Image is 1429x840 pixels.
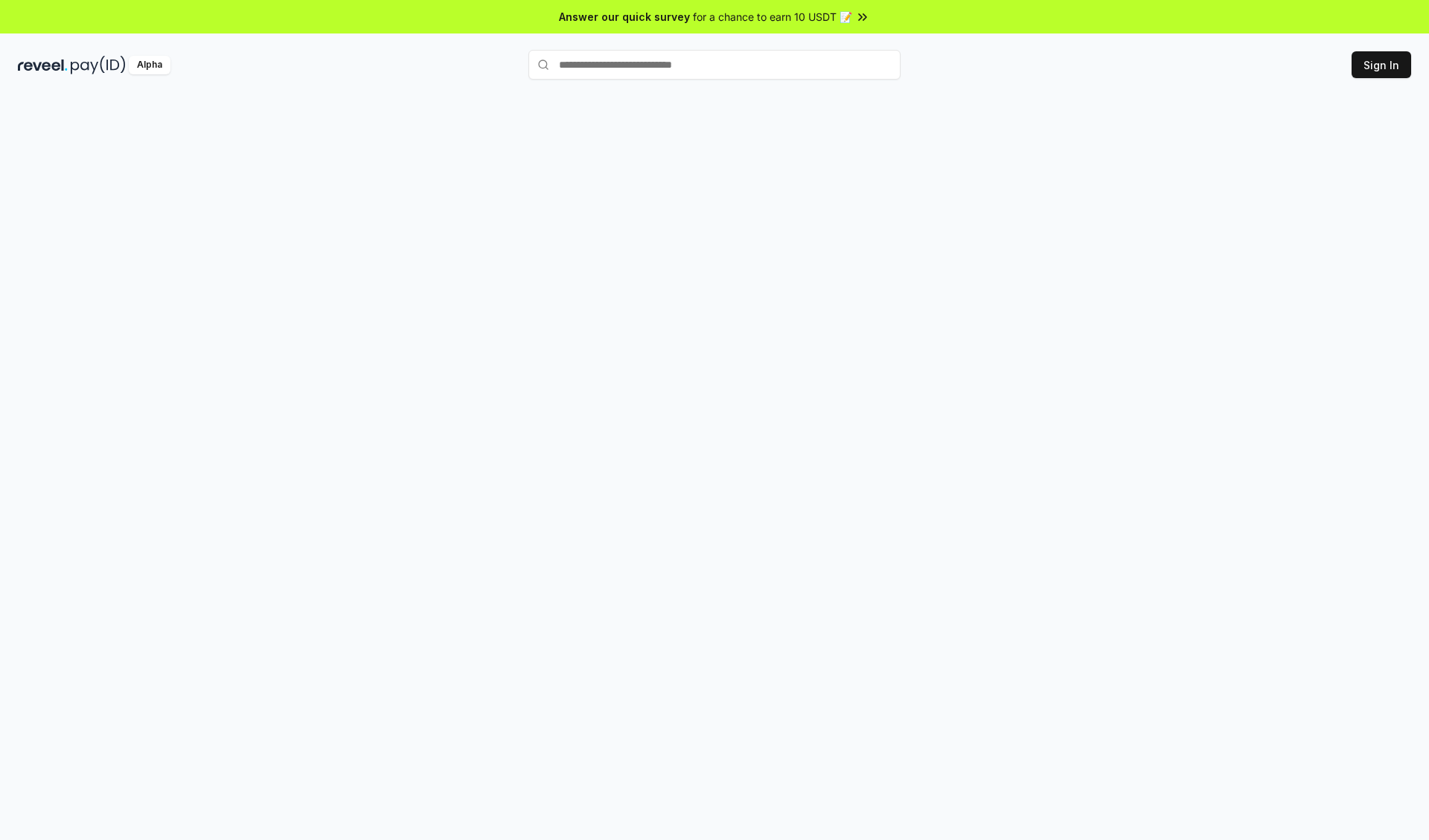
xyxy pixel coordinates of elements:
button: Sign In [1352,51,1411,78]
span: for a chance to earn 10 USDT 📝 [693,9,852,25]
div: Alpha [129,56,170,74]
img: pay_id [71,56,126,74]
span: Answer our quick survey [559,9,690,25]
img: reveel_dark [18,56,68,74]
